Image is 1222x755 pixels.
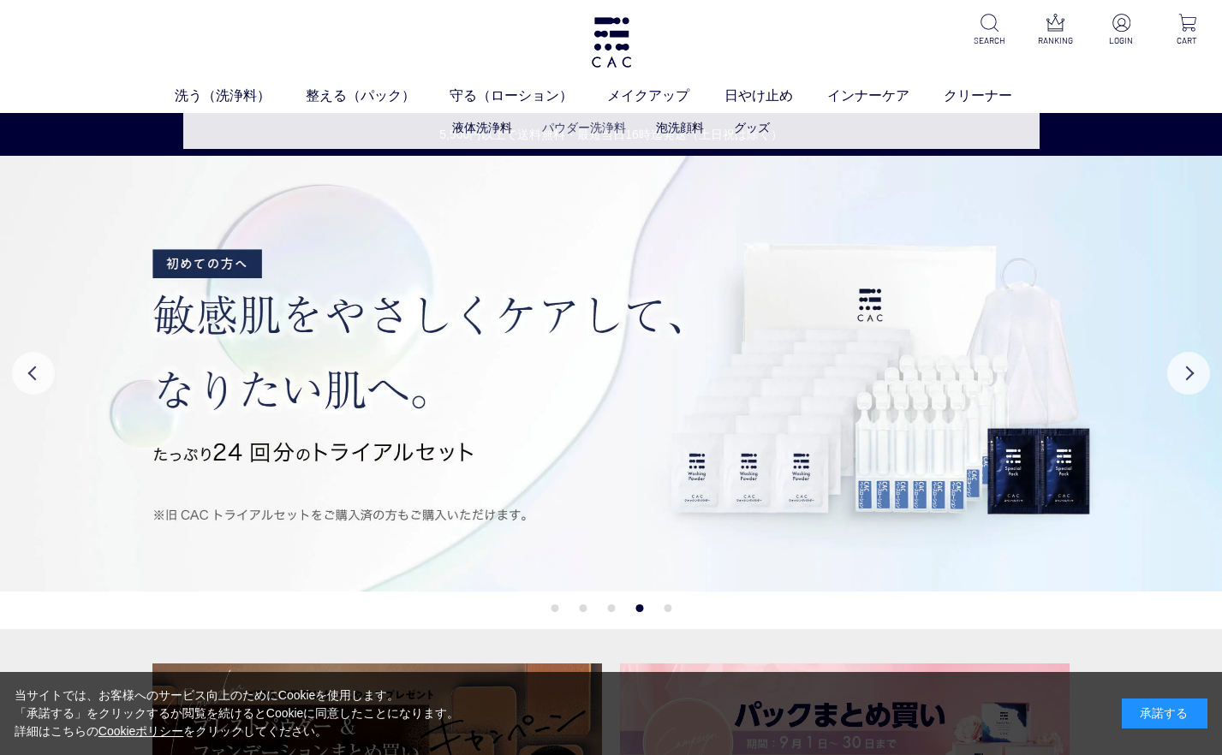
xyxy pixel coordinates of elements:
[1,126,1221,144] a: 5,500円以上で送料無料・最短当日16時迄発送（土日祝は除く）
[656,121,704,134] a: 泡洗顔料
[1034,34,1076,47] p: RANKING
[664,604,671,612] button: 5 of 5
[944,85,1046,105] a: クリーナー
[452,121,512,134] a: 液体洗浄料
[306,85,450,105] a: 整える（パック）
[969,34,1010,47] p: SEARCH
[635,604,643,612] button: 4 of 5
[12,352,55,395] button: Previous
[1166,14,1208,47] a: CART
[607,604,615,612] button: 3 of 5
[734,121,770,134] a: グッズ
[551,604,558,612] button: 1 of 5
[607,85,724,105] a: メイクアップ
[1122,699,1207,728] div: 承諾する
[827,85,944,105] a: インナーケア
[589,17,634,68] img: logo
[969,14,1010,47] a: SEARCH
[542,121,626,134] a: パウダー洗浄料
[579,604,587,612] button: 2 of 5
[724,85,827,105] a: 日やけ止め
[175,85,305,105] a: 洗う（洗浄料）
[1167,352,1210,395] button: Next
[450,85,607,105] a: 守る（ローション）
[1166,34,1208,47] p: CART
[98,724,184,738] a: Cookieポリシー
[1100,14,1142,47] a: LOGIN
[1034,14,1076,47] a: RANKING
[1100,34,1142,47] p: LOGIN
[15,687,460,740] div: 当サイトでは、お客様へのサービス向上のためにCookieを使用します。 「承諾する」をクリックするか閲覧を続けるとCookieに同意したことになります。 詳細はこちらの をクリックしてください。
